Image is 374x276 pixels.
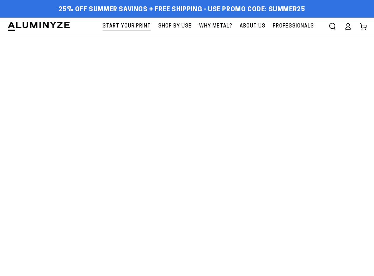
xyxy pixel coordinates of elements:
a: About Us [236,18,269,35]
span: Start Your Print [103,22,151,31]
span: Shop By Use [158,22,192,31]
span: 25% off Summer Savings + Free Shipping - Use Promo Code: SUMMER25 [59,6,305,14]
a: Start Your Print [99,18,154,35]
span: About Us [240,22,265,31]
a: Shop By Use [155,18,195,35]
span: Why Metal? [199,22,232,31]
img: Aluminyze [7,21,70,32]
summary: Search our site [325,19,340,34]
span: Professionals [273,22,314,31]
a: Why Metal? [196,18,236,35]
a: Professionals [269,18,318,35]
